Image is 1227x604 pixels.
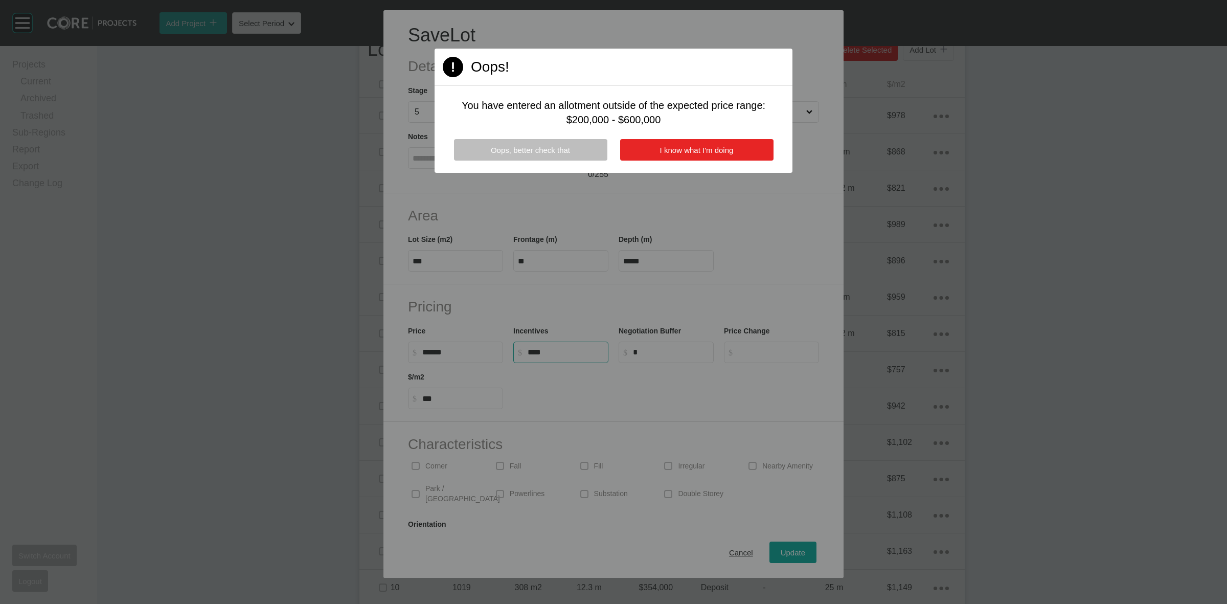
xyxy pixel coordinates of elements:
h2: Oops! [471,57,509,77]
button: Oops, better check that [454,139,607,161]
span: I know what I'm doing [660,146,734,154]
span: Oops, better check that [491,146,570,154]
button: I know what I'm doing [620,139,774,161]
p: You have entered an allotment outside of the expected price range: $200,000 - $600,000 [459,98,768,127]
